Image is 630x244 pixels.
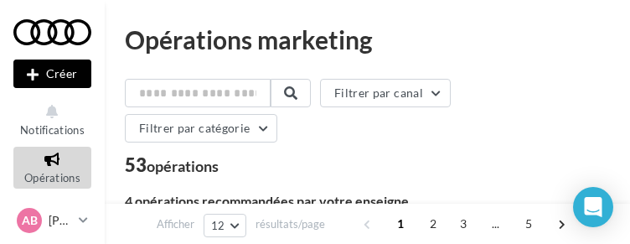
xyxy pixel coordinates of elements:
[13,60,91,88] div: Nouvelle campagne
[320,79,451,107] button: Filtrer par canal
[157,216,194,232] span: Afficher
[22,212,38,229] span: AB
[125,114,277,143] button: Filtrer par catégorie
[450,210,477,237] span: 3
[256,216,325,232] span: résultats/page
[147,158,219,174] div: opérations
[20,123,85,137] span: Notifications
[387,210,414,237] span: 1
[125,27,610,52] div: Opérations marketing
[573,187,613,227] div: Open Intercom Messenger
[13,99,91,140] button: Notifications
[13,60,91,88] button: Créer
[13,147,91,188] a: Opérations
[13,205,91,236] a: AB [PERSON_NAME]
[515,210,542,237] span: 5
[24,171,80,184] span: Opérations
[49,212,72,229] p: [PERSON_NAME]
[483,210,509,237] span: ...
[204,214,246,237] button: 12
[211,219,225,232] span: 12
[125,156,219,174] div: 53
[125,195,610,208] div: 4 opérations recommandées par votre enseigne
[420,210,447,237] span: 2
